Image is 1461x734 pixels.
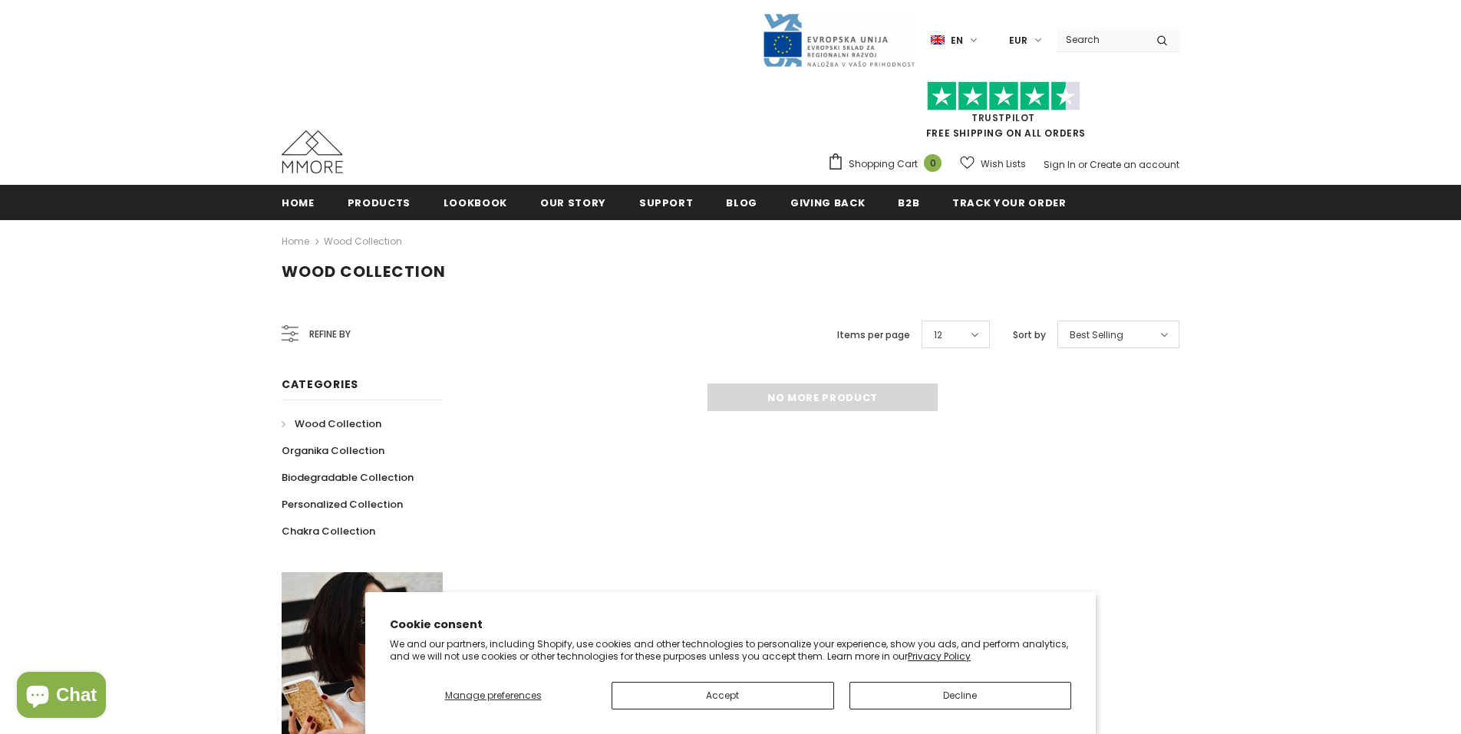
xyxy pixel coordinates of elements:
a: Organika Collection [282,437,384,464]
span: EUR [1009,33,1027,48]
a: B2B [898,185,919,219]
a: Create an account [1090,158,1179,171]
button: Manage preferences [390,682,596,709]
span: Refine by [309,326,351,343]
a: Track your order [952,185,1066,219]
a: Lookbook [444,185,507,219]
a: Personalized Collection [282,491,403,518]
span: Products [348,196,411,210]
img: Trust Pilot Stars [927,81,1080,111]
a: Wood Collection [282,410,381,437]
span: Shopping Cart [849,156,918,172]
span: en [951,33,963,48]
span: Home [282,196,315,210]
span: Giving back [790,196,865,210]
a: Sign In [1044,158,1076,171]
h2: Cookie consent [390,617,1071,633]
span: 0 [924,154,942,172]
span: Biodegradable Collection [282,470,414,485]
a: Home [282,185,315,219]
span: Personalized Collection [282,497,403,512]
span: 12 [934,328,942,343]
a: Products [348,185,411,219]
span: Categories [282,377,358,392]
a: Home [282,232,309,251]
a: support [639,185,694,219]
span: Wish Lists [981,156,1026,172]
span: Chakra Collection [282,524,375,538]
input: Search Site [1057,28,1145,51]
span: Wood Collection [282,261,446,282]
span: Wood Collection [295,416,381,431]
a: Trustpilot [971,111,1035,124]
label: Sort by [1013,328,1046,343]
span: support [639,196,694,210]
img: i-lang-1.png [931,34,945,47]
a: Wood Collection [324,235,402,248]
button: Accept [612,682,834,709]
span: Our Story [540,196,606,210]
a: Privacy Policy [908,650,971,663]
inbox-online-store-chat: Shopify online store chat [12,672,110,722]
img: Javni Razpis [762,12,915,68]
span: Best Selling [1070,328,1123,343]
a: Wish Lists [960,150,1026,177]
a: Blog [726,185,757,219]
span: Organika Collection [282,443,384,458]
a: Our Story [540,185,606,219]
a: Javni Razpis [762,33,915,46]
span: or [1078,158,1087,171]
span: Blog [726,196,757,210]
p: We and our partners, including Shopify, use cookies and other technologies to personalize your ex... [390,638,1071,662]
a: Giving back [790,185,865,219]
a: Shopping Cart 0 [827,153,949,176]
span: Track your order [952,196,1066,210]
label: Items per page [837,328,910,343]
span: Manage preferences [445,689,542,702]
button: Decline [849,682,1072,709]
a: Biodegradable Collection [282,464,414,491]
span: Lookbook [444,196,507,210]
span: B2B [898,196,919,210]
a: Chakra Collection [282,518,375,545]
img: MMORE Cases [282,130,343,173]
span: FREE SHIPPING ON ALL ORDERS [827,88,1179,140]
